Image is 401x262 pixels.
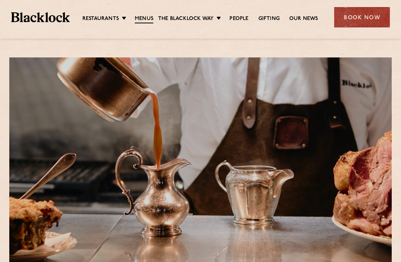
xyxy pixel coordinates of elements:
[158,15,213,23] a: The Blacklock Way
[289,15,318,23] a: Our News
[258,15,280,23] a: Gifting
[11,12,70,22] img: BL_Textured_Logo-footer-cropped.svg
[229,15,248,23] a: People
[135,15,153,23] a: Menus
[334,7,390,27] div: Book Now
[82,15,119,23] a: Restaurants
